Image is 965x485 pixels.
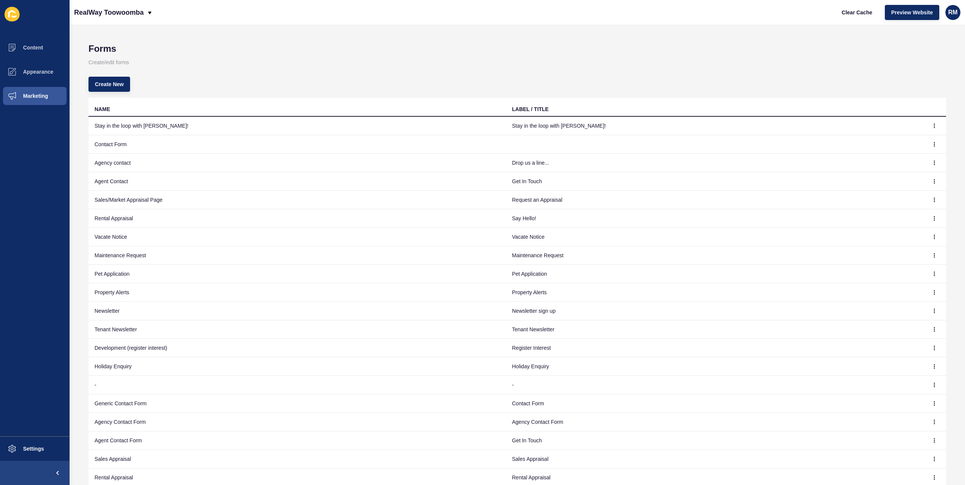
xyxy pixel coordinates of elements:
td: Holiday Enquiry [506,357,923,376]
td: Agent Contact Form [88,431,506,450]
td: Request an Appraisal [506,191,923,209]
td: Property Alerts [88,283,506,302]
h1: Forms [88,43,946,54]
td: Get In Touch [506,431,923,450]
td: Development (register interest) [88,339,506,357]
td: Agent Contact [88,172,506,191]
td: Get In Touch [506,172,923,191]
td: Tenant Newsletter [88,320,506,339]
td: Sales Appraisal [506,450,923,468]
span: Preview Website [891,9,933,16]
td: Maintenance Request [506,246,923,265]
td: Agency contact [88,154,506,172]
td: - [506,376,923,394]
p: Create/edit forms [88,54,946,71]
span: Clear Cache [842,9,872,16]
td: Generic Contact Form [88,394,506,413]
td: Register Interest [506,339,923,357]
td: Contact Form [506,394,923,413]
td: Agency Contact Form [506,413,923,431]
td: Rental Appraisal [88,209,506,228]
button: Preview Website [885,5,939,20]
td: Sales/Market Appraisal Page [88,191,506,209]
span: Create New [95,80,124,88]
td: Property Alerts [506,283,923,302]
td: Newsletter [88,302,506,320]
div: LABEL / TITLE [512,105,549,113]
td: Pet Application [506,265,923,283]
td: Pet Application [88,265,506,283]
p: RealWay Toowoomba [74,3,144,22]
td: Stay in the loop with [PERSON_NAME]! [506,117,923,135]
td: Say Hello! [506,209,923,228]
td: Vacate Notice [88,228,506,246]
td: Sales Appraisal [88,450,506,468]
td: - [88,376,506,394]
td: Drop us a line... [506,154,923,172]
td: Newsletter sign up [506,302,923,320]
td: Vacate Notice [506,228,923,246]
div: NAME [95,105,110,113]
td: Contact Form [88,135,506,154]
td: Stay in the loop with [PERSON_NAME]! [88,117,506,135]
span: RM [948,9,958,16]
td: Tenant Newsletter [506,320,923,339]
td: Holiday Enquiry [88,357,506,376]
button: Clear Cache [835,5,879,20]
button: Create New [88,77,130,92]
td: Agency Contact Form [88,413,506,431]
td: Maintenance Request [88,246,506,265]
